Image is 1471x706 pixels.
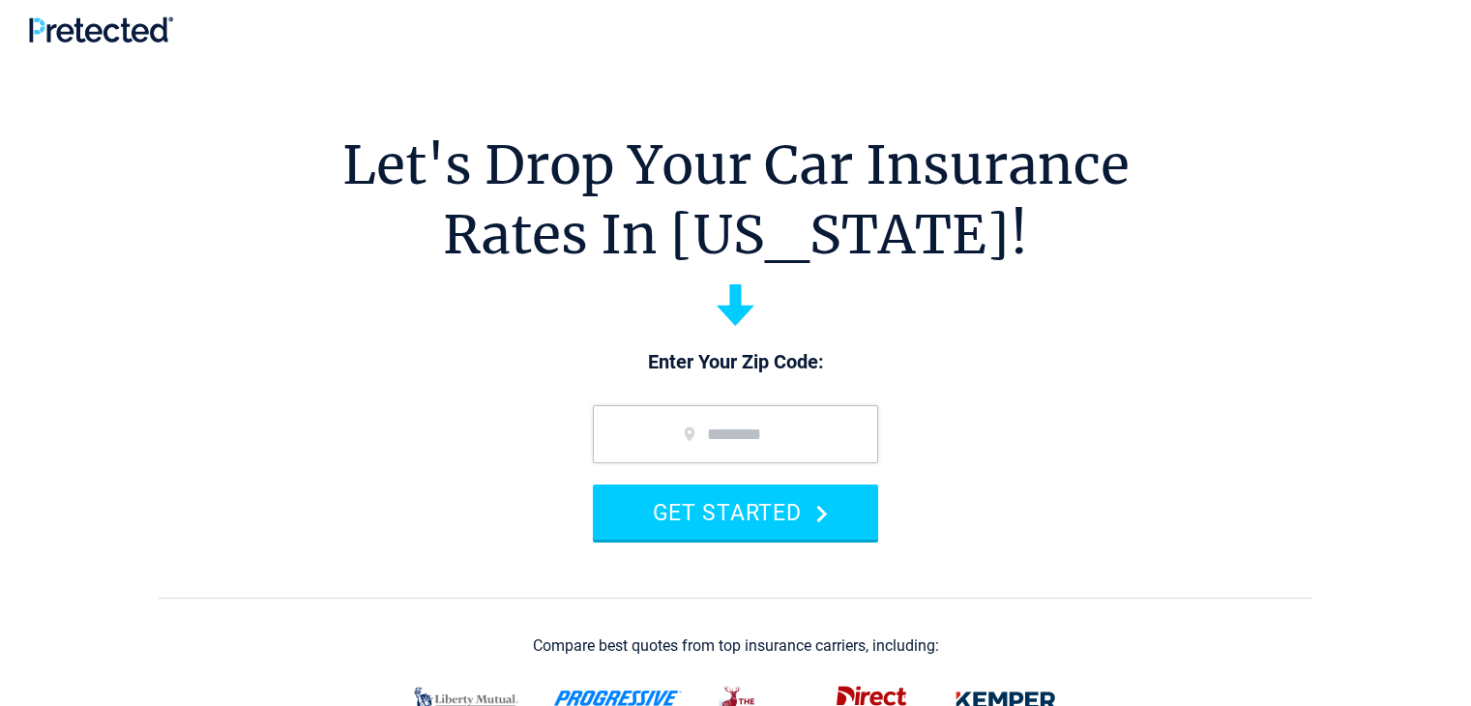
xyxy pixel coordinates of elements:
[553,691,683,706] img: progressive
[342,131,1130,270] h1: Let's Drop Your Car Insurance Rates In [US_STATE]!
[574,349,897,376] p: Enter Your Zip Code:
[593,405,878,463] input: zip code
[593,485,878,540] button: GET STARTED
[29,16,173,43] img: Pretected Logo
[533,637,939,655] div: Compare best quotes from top insurance carriers, including:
